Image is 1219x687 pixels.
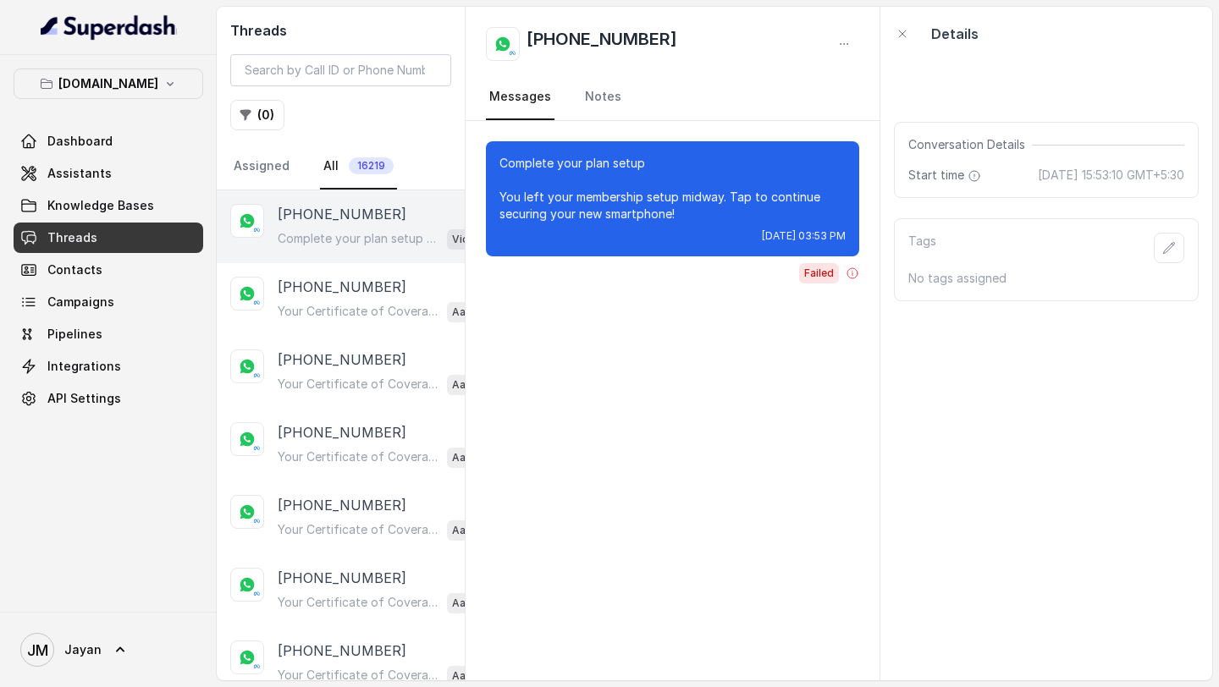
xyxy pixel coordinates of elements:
span: Conversation Details [908,136,1032,153]
p: [PHONE_NUMBER] [278,568,406,588]
p: Complete your plan setup You left your membership setup midway. Tap to continue securing your new... [499,155,846,223]
span: Integrations [47,358,121,375]
span: [DATE] 15:53:10 GMT+5:30 [1038,167,1184,184]
p: [PHONE_NUMBER] [278,277,406,297]
span: Failed [799,263,839,283]
span: Pipelines [47,326,102,343]
h2: Threads [230,20,451,41]
a: Jayan [14,626,203,673]
p: [PHONE_NUMBER] [278,495,406,515]
a: Threads [14,223,203,253]
p: [PHONE_NUMBER] [278,422,406,442]
p: [DOMAIN_NAME] [58,74,158,94]
p: Your Certificate of Coverage is Ready Hi [PERSON_NAME], Your Certificate of Coverage & Terms and ... [278,303,440,320]
p: Aarti [452,376,477,393]
span: Start time [908,167,985,184]
a: Dashboard [14,126,203,157]
p: [PHONE_NUMBER] [278,204,406,224]
p: Complete your plan setup You left your membership setup midway. Tap to continue securing your new... [278,230,440,247]
h2: [PHONE_NUMBER] [527,27,677,61]
a: Assigned [230,144,293,190]
p: Aarti [452,449,477,466]
span: API Settings [47,390,121,407]
span: Campaigns [47,294,114,311]
p: Tags [908,233,936,263]
span: 16219 [349,157,394,174]
p: [PHONE_NUMBER] [278,349,406,370]
button: (0) [230,100,284,130]
p: No tags assigned [908,270,1184,287]
span: Assistants [47,165,112,182]
p: Aarti [452,522,477,539]
input: Search by Call ID or Phone Number [230,54,451,86]
a: Assistants [14,158,203,189]
p: [PHONE_NUMBER] [278,640,406,661]
a: Integrations [14,351,203,382]
p: Your Certificate of Coverage is Ready [DEMOGRAPHIC_DATA] [PERSON_NAME], Your Certificate of Cover... [278,448,440,465]
span: Contacts [47,261,102,278]
p: Your Certificate of Coverage is Ready Hi [PERSON_NAME], Your Certificate of Coverage & Terms and ... [278,376,440,393]
p: Aarti [452,668,477,684]
span: Knowledge Bases [47,197,154,214]
nav: Tabs [230,144,451,190]
a: Campaigns [14,287,203,317]
button: [DOMAIN_NAME] [14,69,203,99]
a: API Settings [14,383,203,414]
span: Jayan [64,641,102,658]
a: Contacts [14,255,203,285]
a: Pipelines [14,319,203,349]
p: Details [931,24,979,44]
span: [DATE] 03:53 PM [762,229,846,243]
span: Dashboard [47,133,113,150]
text: JM [27,641,48,659]
p: Aarti [452,595,477,612]
span: Threads [47,229,97,246]
a: Notes [582,74,625,120]
p: Your Certificate of Coverage is Ready Hi [PERSON_NAME], Your Certificate of Coverage & Terms and ... [278,667,440,684]
a: All16219 [320,144,397,190]
p: Aarti [452,304,477,321]
a: Knowledge Bases [14,190,203,221]
p: Your Certificate of Coverage is Ready Hi Roja, Your Certificate of Coverage & Terms and Condition... [278,521,440,538]
nav: Tabs [486,74,859,120]
p: Your Certificate of Coverage is Ready [DEMOGRAPHIC_DATA] [PERSON_NAME], Your Certificate of Cover... [278,594,440,611]
p: Vidya [452,231,481,248]
img: light.svg [41,14,177,41]
a: Messages [486,74,554,120]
